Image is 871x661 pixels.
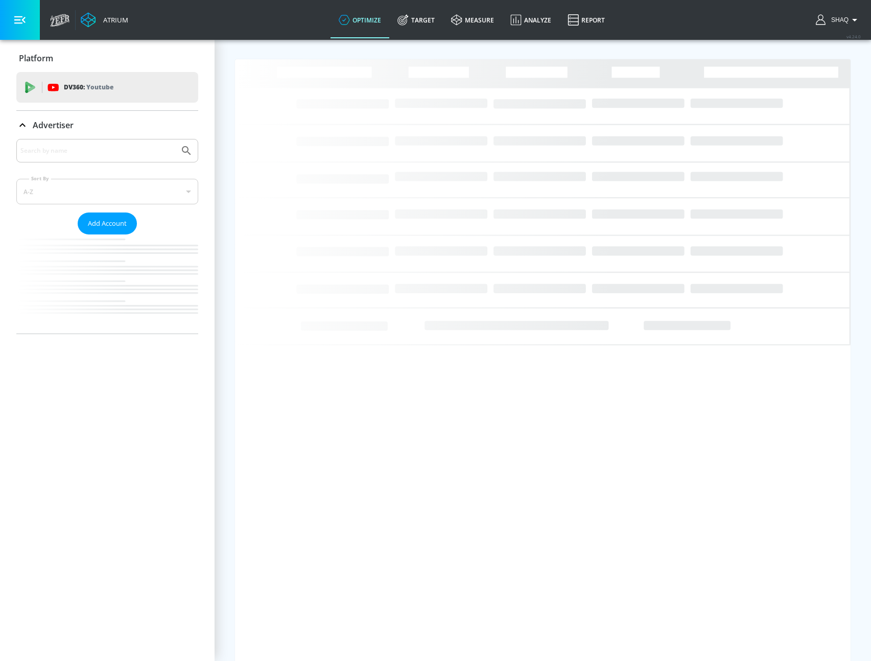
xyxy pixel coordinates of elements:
[389,2,443,38] a: Target
[29,175,51,182] label: Sort By
[443,2,502,38] a: measure
[16,44,198,73] div: Platform
[16,111,198,139] div: Advertiser
[86,82,113,92] p: Youtube
[816,14,861,26] button: Shaq
[20,144,175,157] input: Search by name
[16,234,198,334] nav: list of Advertiser
[331,2,389,38] a: optimize
[88,218,127,229] span: Add Account
[99,15,128,25] div: Atrium
[502,2,559,38] a: Analyze
[846,34,861,39] span: v 4.24.0
[16,139,198,334] div: Advertiser
[64,82,113,93] p: DV360:
[33,120,74,131] p: Advertiser
[827,16,849,23] span: login as: shaquille.huang@zefr.com
[78,213,137,234] button: Add Account
[16,179,198,204] div: A-Z
[559,2,613,38] a: Report
[81,12,128,28] a: Atrium
[19,53,53,64] p: Platform
[16,72,198,103] div: DV360: Youtube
